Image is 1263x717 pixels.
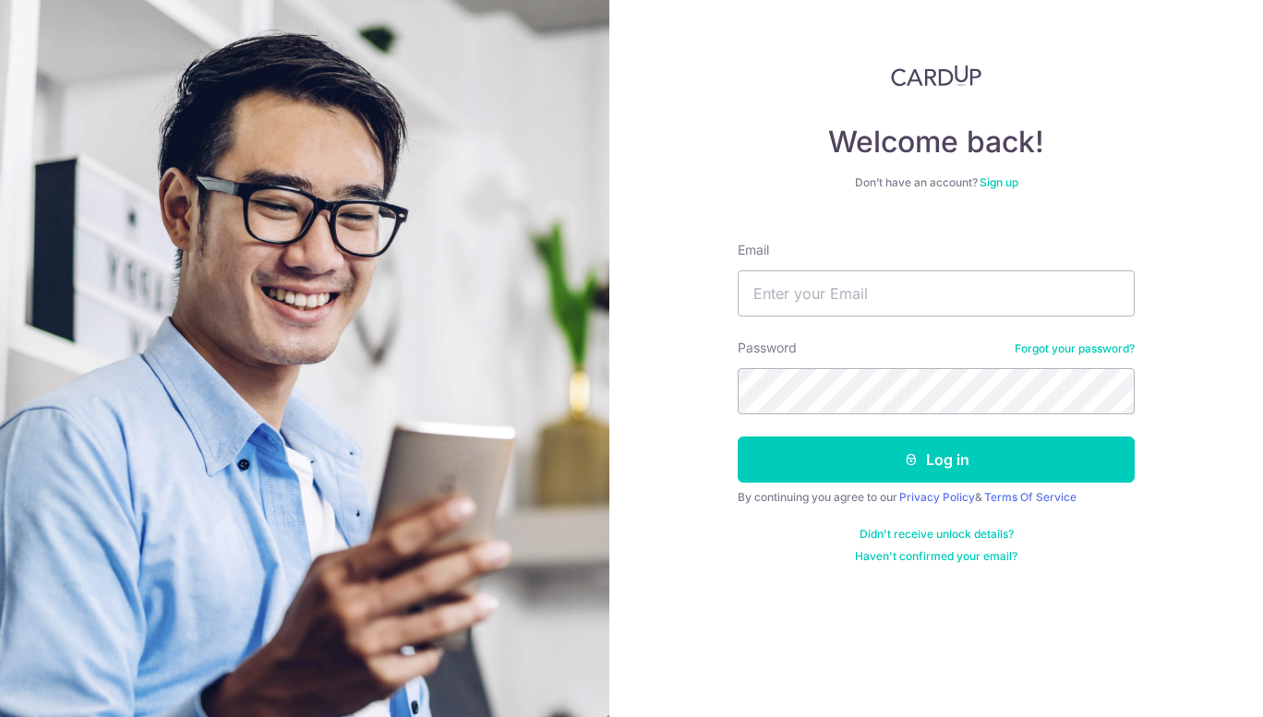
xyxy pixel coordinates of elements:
h4: Welcome back! [738,124,1135,161]
input: Enter your Email [738,270,1135,317]
img: CardUp Logo [891,65,981,87]
label: Password [738,339,797,357]
a: Haven't confirmed your email? [855,549,1017,564]
label: Email [738,241,769,259]
a: Forgot your password? [1015,341,1135,356]
a: Privacy Policy [899,490,975,504]
div: By continuing you agree to our & [738,490,1135,505]
div: Don’t have an account? [738,175,1135,190]
a: Didn't receive unlock details? [860,527,1014,542]
a: Terms Of Service [984,490,1077,504]
a: Sign up [980,175,1018,189]
button: Log in [738,436,1135,483]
